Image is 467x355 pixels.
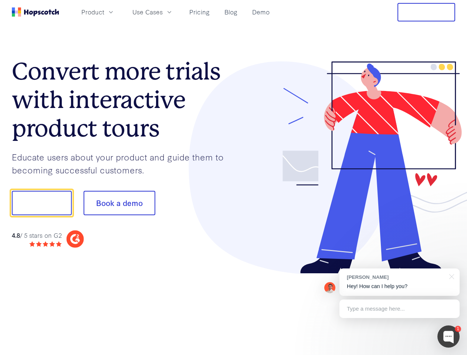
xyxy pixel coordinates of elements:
div: 1 [455,326,461,332]
p: Educate users about your product and guide them to becoming successful customers. [12,151,234,176]
a: Home [12,7,59,17]
a: Blog [221,6,240,18]
strong: 4.8 [12,231,20,239]
p: Hey! How can I help you? [347,283,452,290]
h1: Convert more trials with interactive product tours [12,57,234,142]
div: Type a message here... [339,300,460,318]
button: Show me! [12,191,72,215]
a: Demo [249,6,273,18]
button: Use Cases [128,6,177,18]
button: Free Trial [397,3,455,21]
span: Use Cases [132,7,163,17]
a: Pricing [186,6,213,18]
button: Book a demo [84,191,155,215]
div: [PERSON_NAME] [347,274,445,281]
div: / 5 stars on G2 [12,231,62,240]
img: Mark Spera [324,282,335,293]
span: Product [81,7,104,17]
button: Product [77,6,119,18]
